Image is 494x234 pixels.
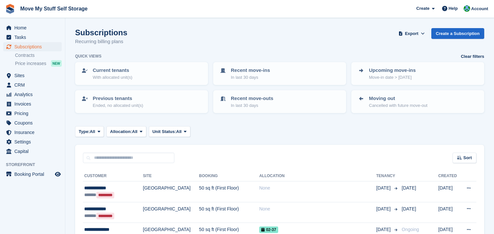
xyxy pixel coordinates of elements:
a: Clear filters [461,53,484,60]
span: Sort [463,155,472,161]
span: [DATE] [376,185,392,192]
span: [DATE] [402,206,416,211]
span: 02-37 [259,226,278,233]
p: Moving out [369,95,427,102]
a: menu [3,90,62,99]
p: Upcoming move-ins [369,67,416,74]
a: Recent move-ins In last 30 days [214,63,345,84]
span: [DATE] [402,185,416,191]
a: menu [3,109,62,118]
span: Tasks [14,33,54,42]
a: Recent move-outs In last 30 days [214,91,345,112]
h1: Subscriptions [75,28,127,37]
div: None [259,185,376,192]
span: All [90,128,95,135]
span: Analytics [14,90,54,99]
span: Storefront [6,161,65,168]
button: Unit Status: All [149,126,190,137]
p: In last 30 days [231,74,270,81]
a: menu [3,80,62,90]
p: Current tenants [93,67,132,74]
img: stora-icon-8386f47178a22dfd0bd8f6a31ec36ba5ce8667c1dd55bd0f319d3a0aa187defe.svg [5,4,15,14]
a: menu [3,71,62,80]
div: NEW [51,60,62,67]
span: Sites [14,71,54,80]
p: In last 30 days [231,102,273,109]
span: CRM [14,80,54,90]
span: Unit Status: [152,128,176,135]
span: Insurance [14,128,54,137]
span: Subscriptions [14,42,54,51]
p: Cancelled with future move-out [369,102,427,109]
span: Type: [79,128,90,135]
span: Ongoing [402,227,419,232]
a: menu [3,147,62,156]
a: Upcoming move-ins Move-in date > [DATE] [352,63,484,84]
img: Dan [464,5,470,12]
button: Export [397,28,426,39]
a: Move My Stuff Self Storage [18,3,90,14]
th: Allocation [259,171,376,181]
span: All [132,128,137,135]
a: Preview store [54,170,62,178]
span: Invoices [14,99,54,109]
a: Price increases NEW [15,60,62,67]
span: Capital [14,147,54,156]
td: [GEOGRAPHIC_DATA] [143,181,199,202]
th: Site [143,171,199,181]
a: menu [3,42,62,51]
p: Recent move-outs [231,95,273,102]
a: menu [3,33,62,42]
span: Allocation: [110,128,132,135]
button: Allocation: All [106,126,146,137]
span: Export [405,30,418,37]
span: All [176,128,182,135]
a: menu [3,118,62,127]
td: [DATE] [438,181,460,202]
p: With allocated unit(s) [93,74,132,81]
a: menu [3,99,62,109]
span: Home [14,23,54,32]
th: Created [438,171,460,181]
span: Help [449,5,458,12]
a: Previous tenants Ended, no allocated unit(s) [76,91,207,112]
h6: Quick views [75,53,102,59]
span: [DATE] [376,206,392,212]
span: Settings [14,137,54,146]
p: Recurring billing plans [75,38,127,45]
span: Pricing [14,109,54,118]
a: Contracts [15,52,62,58]
span: Booking Portal [14,170,54,179]
span: Create [416,5,429,12]
a: menu [3,23,62,32]
p: Previous tenants [93,95,143,102]
td: [GEOGRAPHIC_DATA] [143,202,199,223]
p: Recent move-ins [231,67,270,74]
th: Booking [199,171,259,181]
p: Move-in date > [DATE] [369,74,416,81]
td: [DATE] [438,202,460,223]
td: 50 sq ft (First Floor) [199,181,259,202]
span: Account [471,6,488,12]
td: 50 sq ft (First Floor) [199,202,259,223]
button: Type: All [75,126,104,137]
span: [DATE] [376,226,392,233]
div: None [259,206,376,212]
a: Current tenants With allocated unit(s) [76,63,207,84]
span: Coupons [14,118,54,127]
a: menu [3,128,62,137]
p: Ended, no allocated unit(s) [93,102,143,109]
a: menu [3,137,62,146]
a: menu [3,170,62,179]
th: Tenancy [376,171,399,181]
a: Create a Subscription [431,28,484,39]
span: Price increases [15,60,46,67]
th: Customer [83,171,143,181]
a: Moving out Cancelled with future move-out [352,91,484,112]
